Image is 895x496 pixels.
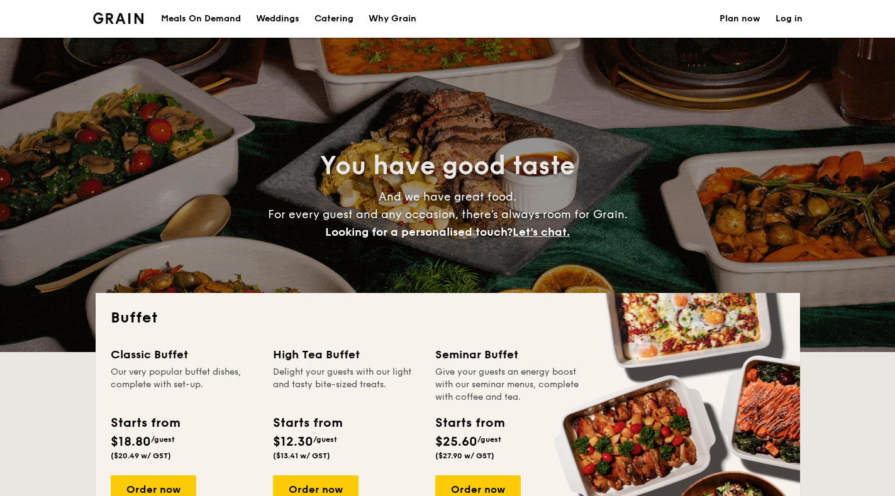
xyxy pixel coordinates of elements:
[435,366,582,404] div: Give your guests an energy boost with our seminar menus, complete with coffee and tea.
[435,346,582,363] div: Seminar Buffet
[111,346,258,363] div: Classic Buffet
[111,434,151,449] span: $18.80
[273,451,330,460] span: ($13.41 w/ GST)
[273,414,342,433] div: Starts from
[435,434,477,449] span: $25.60
[435,451,494,460] span: ($27.90 w/ GST)
[151,435,175,444] span: /guest
[313,435,337,444] span: /guest
[435,414,504,433] div: Starts from
[273,434,313,449] span: $12.30
[111,414,179,433] div: Starts from
[477,435,501,444] span: /guest
[513,225,570,239] span: Let's chat.
[111,366,258,404] div: Our very popular buffet dishes, complete with set-up.
[93,13,144,24] a: Logotype
[273,346,420,363] div: High Tea Buffet
[273,366,420,404] div: Delight your guests with our light and tasty bite-sized treats.
[111,451,171,460] span: ($20.49 w/ GST)
[111,308,785,328] h2: Buffet
[93,13,144,24] img: Grain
